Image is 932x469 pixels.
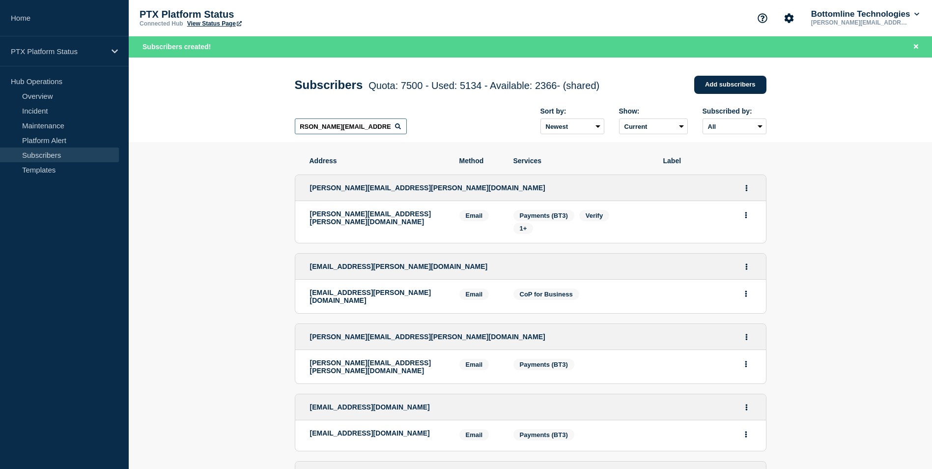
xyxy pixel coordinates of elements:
[809,9,921,19] button: Bottomline Technologies
[740,259,753,274] button: Actions
[11,47,105,56] p: PTX Platform Status
[740,329,753,345] button: Actions
[740,400,753,415] button: Actions
[310,210,445,226] p: [PERSON_NAME][EMAIL_ADDRESS][PERSON_NAME][DOMAIN_NAME]
[520,212,568,219] span: Payments (BT3)
[663,157,752,165] span: Label
[368,80,599,91] span: Quota: 7500 - Used: 5134 - Available: 2366 - (shared)
[740,356,752,372] button: Actions
[310,333,545,341] span: [PERSON_NAME][EMAIL_ADDRESS][PERSON_NAME][DOMAIN_NAME]
[520,431,568,439] span: Payments (BT3)
[910,41,922,53] button: Close banner
[459,359,489,370] span: Email
[740,427,752,442] button: Actions
[310,157,445,165] span: Address
[140,20,183,27] p: Connected Hub
[310,359,445,375] p: [PERSON_NAME][EMAIL_ADDRESS][PERSON_NAME][DOMAIN_NAME]
[619,107,688,115] div: Show:
[752,8,773,29] button: Support
[295,118,407,134] input: Search subscribers
[586,212,603,219] span: Verify
[520,225,527,232] span: 1+
[540,107,604,115] div: Sort by:
[540,118,604,134] select: Sort by
[140,9,336,20] p: PTX Platform Status
[619,118,688,134] select: Deleted
[520,291,573,298] span: CoP for Business
[740,207,752,223] button: Actions
[459,289,489,300] span: Email
[694,76,766,94] a: Add subscribers
[809,19,911,26] p: [PERSON_NAME][EMAIL_ADDRESS][PERSON_NAME][DOMAIN_NAME]
[187,20,242,27] a: View Status Page
[703,118,766,134] select: Subscribed by
[295,78,600,92] h1: Subscribers
[459,429,489,440] span: Email
[310,263,488,270] span: [EMAIL_ADDRESS][PERSON_NAME][DOMAIN_NAME]
[459,157,499,165] span: Method
[310,184,545,192] span: [PERSON_NAME][EMAIL_ADDRESS][PERSON_NAME][DOMAIN_NAME]
[310,429,445,437] p: [EMAIL_ADDRESS][DOMAIN_NAME]
[459,210,489,221] span: Email
[310,403,430,411] span: [EMAIL_ADDRESS][DOMAIN_NAME]
[703,107,766,115] div: Subscribed by:
[142,43,211,51] span: Subscribers created!
[513,157,649,165] span: Services
[520,361,568,368] span: Payments (BT3)
[740,286,752,301] button: Actions
[740,180,753,196] button: Actions
[310,289,445,304] p: [EMAIL_ADDRESS][PERSON_NAME][DOMAIN_NAME]
[779,8,799,29] button: Account settings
